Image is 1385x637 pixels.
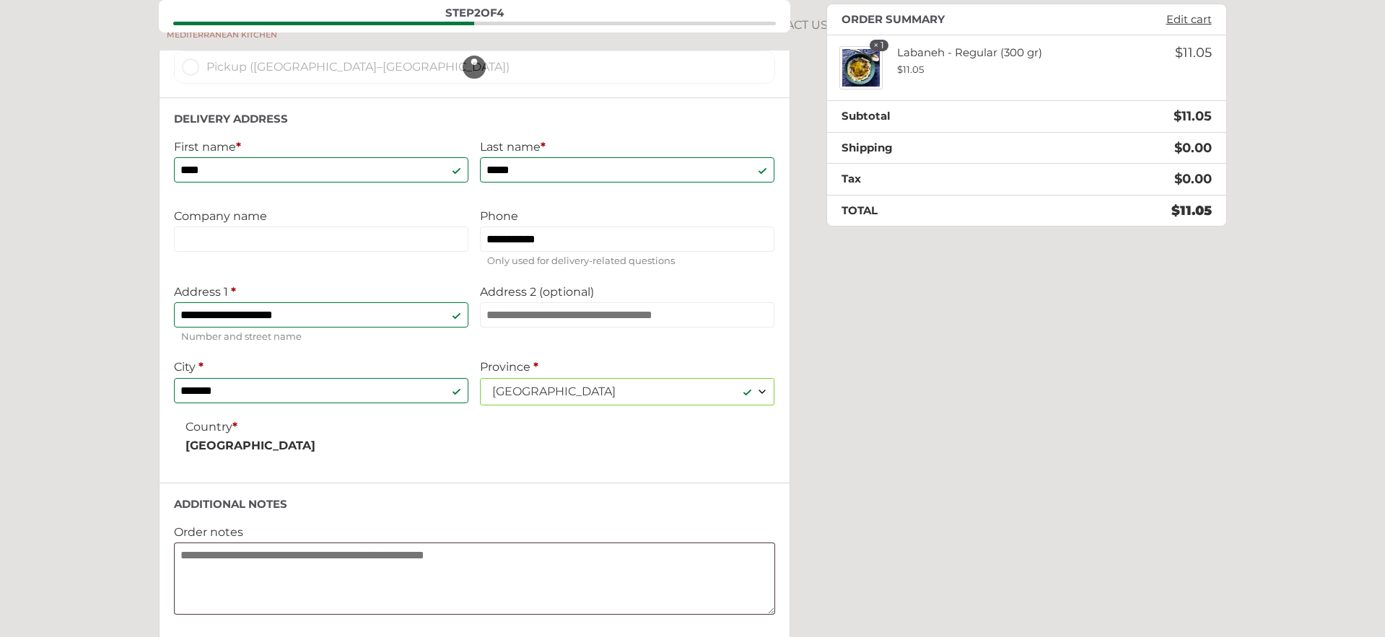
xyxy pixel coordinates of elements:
[1171,203,1212,219] bdi: 11.05
[198,360,204,374] abbr: required
[827,101,1041,133] th: Subtotal
[173,7,776,18] div: Step of
[1159,13,1219,26] a: Edit cart
[480,209,774,223] label: Phone
[174,498,775,511] h3: Additional notes
[174,360,468,374] label: City
[1174,108,1181,124] span: $
[1174,140,1212,156] span: 0.00
[839,46,883,89] img: Labaneh
[174,209,468,223] label: Company name
[897,63,903,75] span: $
[827,164,1041,196] th: Tax
[827,132,1041,164] th: Shipping
[1174,140,1182,156] span: $
[1175,45,1212,61] bdi: 11.05
[185,420,480,434] label: Country
[480,285,774,299] label: Address 2
[897,63,924,75] bdi: 11.05
[174,328,468,346] span: Number and street name
[231,285,236,299] abbr: required
[1175,45,1183,61] span: $
[480,360,774,374] label: Province
[174,140,468,154] label: First name
[539,285,594,299] span: (optional)
[1174,171,1182,187] span: $
[174,113,775,126] h3: Delivery address
[1174,108,1212,124] bdi: 11.05
[827,195,1041,226] th: Total
[870,40,888,51] strong: × 1
[481,379,774,405] span: Ontario
[497,6,504,19] span: 4
[480,252,774,271] span: Only used for delivery-related questions
[480,140,774,154] label: Last name
[159,31,285,39] h2: MEDITERRANEAN KITCHEN
[751,9,831,42] a: CONTACT US
[1174,171,1212,187] bdi: 0.00
[533,360,538,374] abbr: required
[1171,203,1180,219] span: $
[474,6,481,19] span: 2
[842,13,945,26] h3: Order summary
[480,378,774,405] span: Province
[185,439,315,452] strong: [GEOGRAPHIC_DATA]
[174,525,775,539] label: Order notes
[883,46,1110,76] div: Labaneh - Regular (300 gr)
[174,285,468,299] label: Address 1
